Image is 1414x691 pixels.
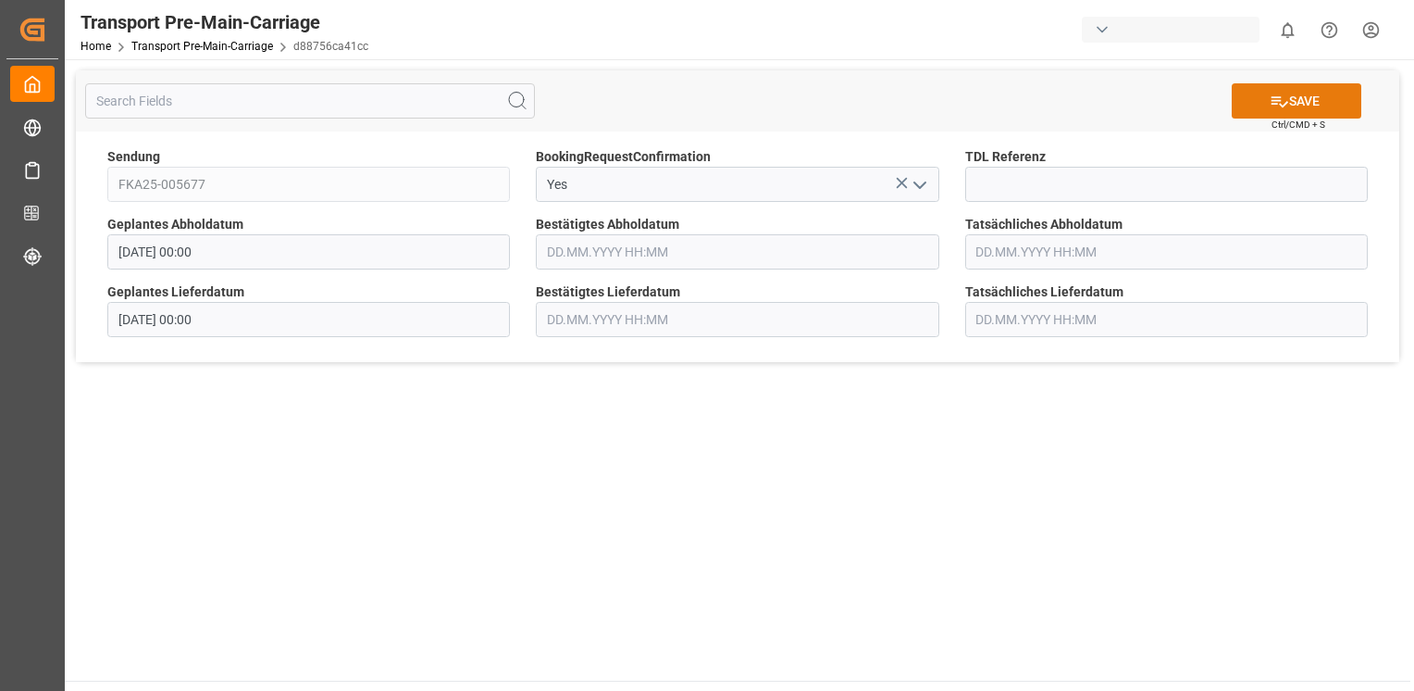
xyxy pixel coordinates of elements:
[1267,9,1309,51] button: show 0 new notifications
[536,234,938,270] input: DD.MM.YYYY HH:MM
[107,215,243,234] span: Geplantes Abholdatum
[107,302,510,337] input: DD.MM.YYYY HH:MM
[904,170,932,199] button: open menu
[1271,118,1325,132] span: Ctrl/CMD + S
[81,8,368,36] div: Transport Pre-Main-Carriage
[107,283,244,302] span: Geplantes Lieferdatum
[965,283,1123,302] span: Tatsächliches Lieferdatum
[965,234,1368,270] input: DD.MM.YYYY HH:MM
[81,40,111,53] a: Home
[107,234,510,270] input: DD.MM.YYYY HH:MM
[536,302,938,337] input: DD.MM.YYYY HH:MM
[536,215,679,234] span: Bestätigtes Abholdatum
[107,147,160,167] span: Sendung
[1309,9,1350,51] button: Help Center
[536,147,711,167] span: BookingRequestConfirmation
[536,283,680,302] span: Bestätigtes Lieferdatum
[965,215,1123,234] span: Tatsächliches Abholdatum
[85,83,535,119] input: Search Fields
[1232,83,1361,119] button: SAVE
[965,302,1368,337] input: DD.MM.YYYY HH:MM
[965,147,1046,167] span: TDL Referenz
[131,40,273,53] a: Transport Pre-Main-Carriage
